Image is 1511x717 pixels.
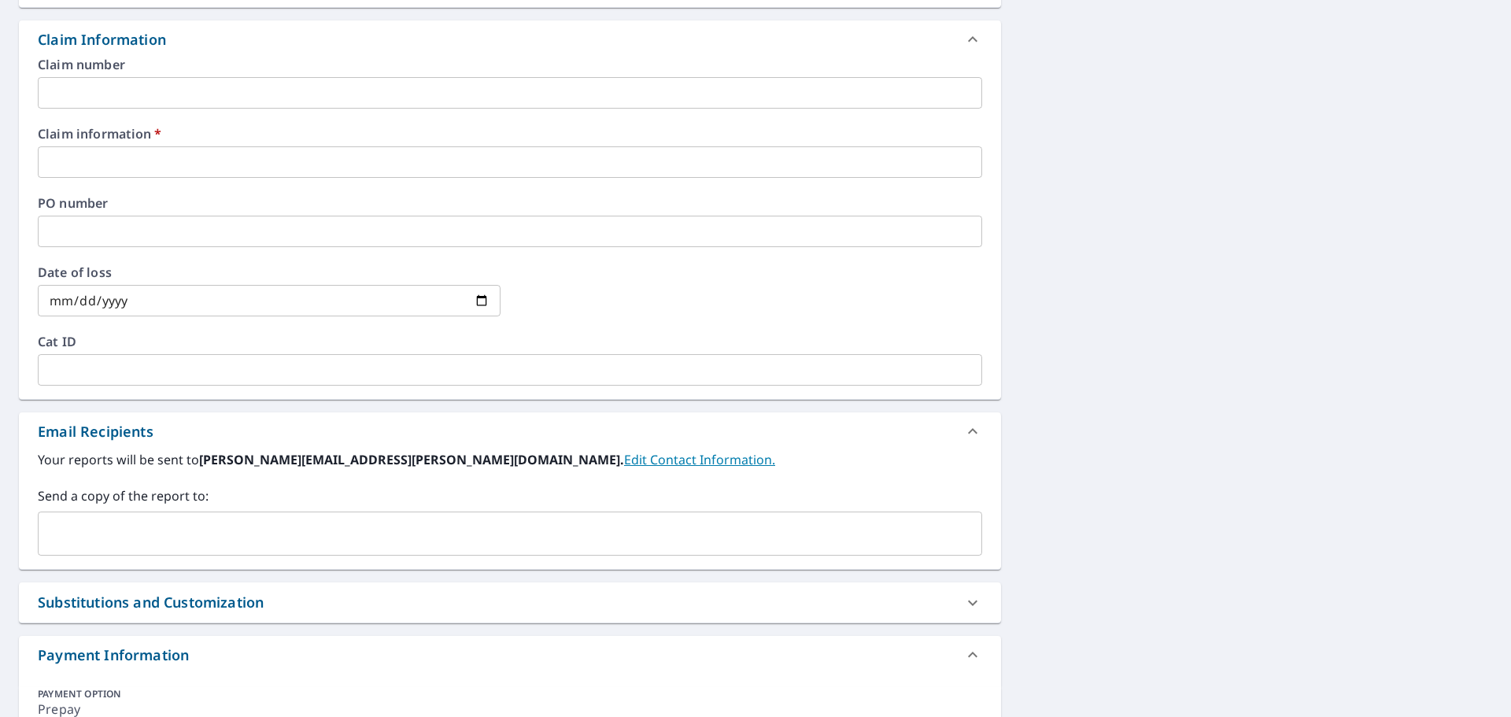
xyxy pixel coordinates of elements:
label: Claim number [38,58,982,71]
label: Claim information [38,128,982,140]
label: Send a copy of the report to: [38,486,982,505]
div: Substitutions and Customization [38,592,264,613]
div: Payment Information [19,636,1001,674]
div: Claim Information [38,29,166,50]
div: Email Recipients [19,412,1001,450]
label: Your reports will be sent to [38,450,982,469]
b: [PERSON_NAME][EMAIL_ADDRESS][PERSON_NAME][DOMAIN_NAME]. [199,451,624,468]
label: PO number [38,197,982,209]
div: Substitutions and Customization [19,582,1001,623]
div: Claim Information [19,20,1001,58]
label: Cat ID [38,335,982,348]
div: Payment Information [38,645,189,666]
div: Email Recipients [38,421,153,442]
label: Date of loss [38,266,501,279]
a: EditContactInfo [624,451,775,468]
div: PAYMENT OPTION [38,687,982,700]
